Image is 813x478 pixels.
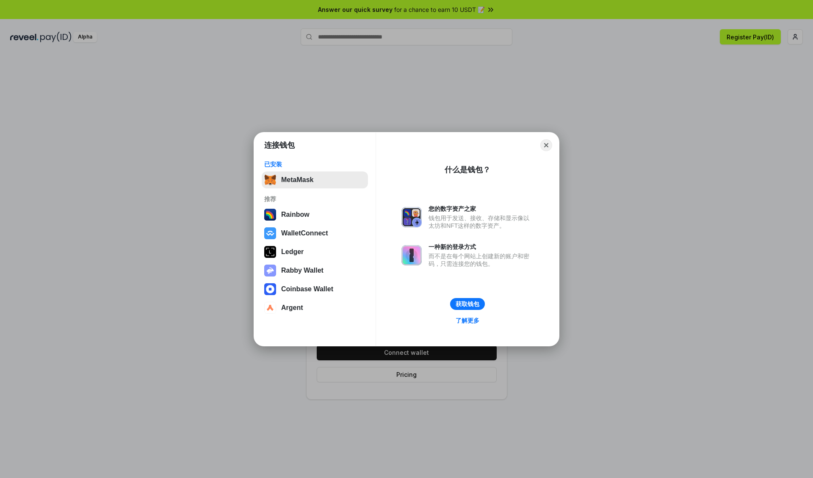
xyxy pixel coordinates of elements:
[264,174,276,186] img: svg+xml,%3Csvg%20fill%3D%22none%22%20height%3D%2233%22%20viewBox%3D%220%200%2035%2033%22%20width%...
[262,281,368,298] button: Coinbase Wallet
[401,207,422,227] img: svg+xml,%3Csvg%20xmlns%3D%22http%3A%2F%2Fwww.w3.org%2F2000%2Fsvg%22%20fill%3D%22none%22%20viewBox...
[262,243,368,260] button: Ledger
[264,195,365,203] div: 推荐
[281,285,333,293] div: Coinbase Wallet
[429,252,534,268] div: 而不是在每个网站上创建新的账户和密码，只需连接您的钱包。
[264,209,276,221] img: svg+xml,%3Csvg%20width%3D%22120%22%20height%3D%22120%22%20viewBox%3D%220%200%20120%20120%22%20fil...
[264,265,276,276] img: svg+xml,%3Csvg%20xmlns%3D%22http%3A%2F%2Fwww.w3.org%2F2000%2Fsvg%22%20fill%3D%22none%22%20viewBox...
[429,205,534,213] div: 您的数字资产之家
[262,206,368,223] button: Rainbow
[262,299,368,316] button: Argent
[264,283,276,295] img: svg+xml,%3Csvg%20width%3D%2228%22%20height%3D%2228%22%20viewBox%3D%220%200%2028%2028%22%20fill%3D...
[281,248,304,256] div: Ledger
[281,229,328,237] div: WalletConnect
[264,246,276,258] img: svg+xml,%3Csvg%20xmlns%3D%22http%3A%2F%2Fwww.w3.org%2F2000%2Fsvg%22%20width%3D%2228%22%20height%3...
[456,317,479,324] div: 了解更多
[262,171,368,188] button: MetaMask
[264,140,295,150] h1: 连接钱包
[281,176,313,184] div: MetaMask
[451,315,484,326] a: 了解更多
[456,300,479,308] div: 获取钱包
[445,165,490,175] div: 什么是钱包？
[429,243,534,251] div: 一种新的登录方式
[281,211,310,218] div: Rainbow
[540,139,552,151] button: Close
[281,304,303,312] div: Argent
[262,225,368,242] button: WalletConnect
[450,298,485,310] button: 获取钱包
[264,302,276,314] img: svg+xml,%3Csvg%20width%3D%2228%22%20height%3D%2228%22%20viewBox%3D%220%200%2028%2028%22%20fill%3D...
[264,227,276,239] img: svg+xml,%3Csvg%20width%3D%2228%22%20height%3D%2228%22%20viewBox%3D%220%200%2028%2028%22%20fill%3D...
[262,262,368,279] button: Rabby Wallet
[264,160,365,168] div: 已安装
[281,267,324,274] div: Rabby Wallet
[429,214,534,229] div: 钱包用于发送、接收、存储和显示像以太坊和NFT这样的数字资产。
[401,245,422,265] img: svg+xml,%3Csvg%20xmlns%3D%22http%3A%2F%2Fwww.w3.org%2F2000%2Fsvg%22%20fill%3D%22none%22%20viewBox...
